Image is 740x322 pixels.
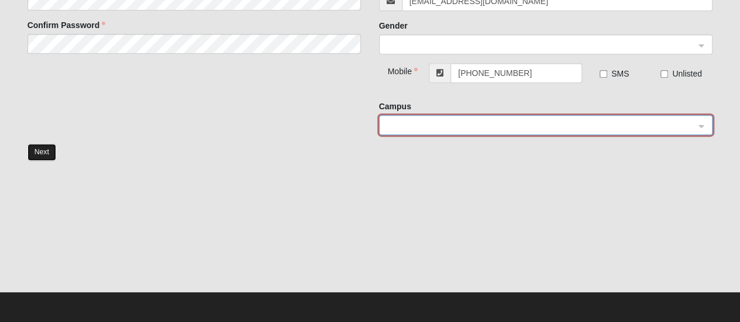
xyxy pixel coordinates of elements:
button: Next [27,144,56,161]
input: Unlisted [660,70,668,78]
span: SMS [611,69,629,78]
label: Confirm Password [27,19,106,31]
span: Unlisted [672,69,702,78]
div: Mobile [379,63,407,77]
label: Campus [379,101,411,112]
input: SMS [600,70,607,78]
label: Gender [379,20,408,32]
